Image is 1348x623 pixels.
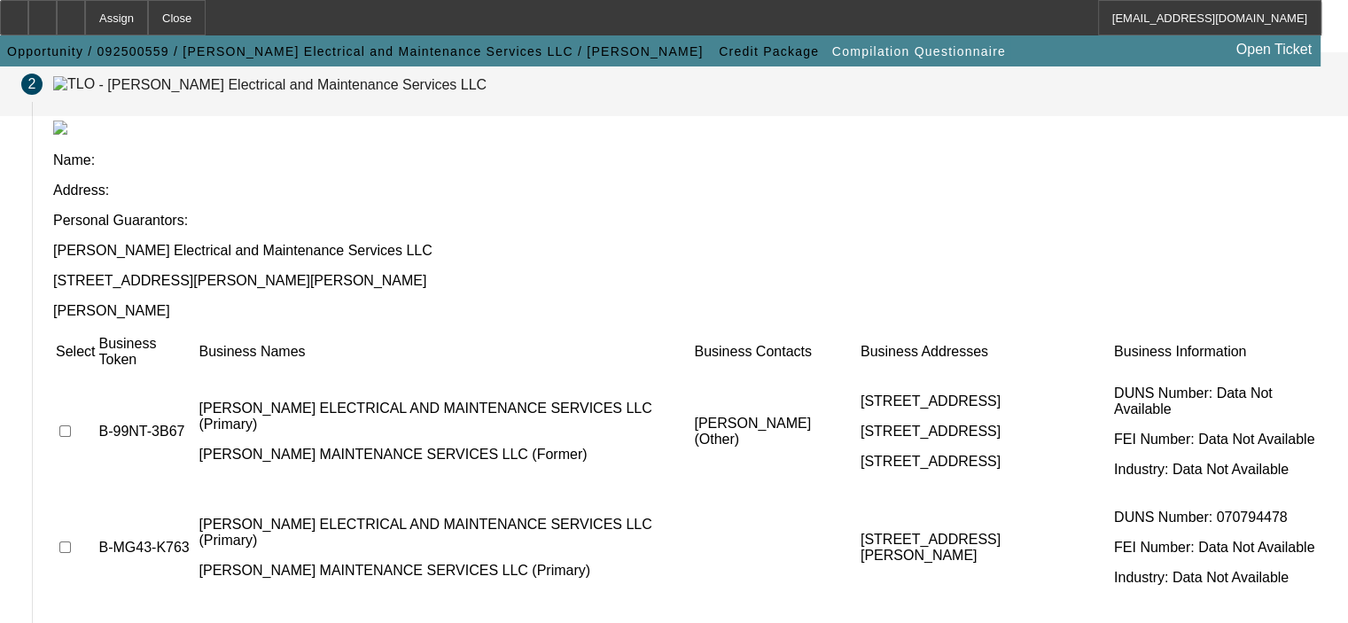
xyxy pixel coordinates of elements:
img: tlo.png [53,121,67,135]
p: [PERSON_NAME] MAINTENANCE SERVICES LLC (Primary) [199,563,690,579]
td: Business Token [97,335,196,369]
td: B-99NT-3B67 [97,370,196,493]
td: Business Addresses [860,335,1111,369]
span: Credit Package [719,44,819,58]
p: Industry: Data Not Available [1114,462,1324,478]
p: [STREET_ADDRESS][PERSON_NAME] [861,532,1110,564]
img: TLO [53,76,95,92]
p: [PERSON_NAME] [53,303,1327,319]
p: FEI Number: Data Not Available [1114,432,1324,448]
td: Business Names [198,335,691,369]
p: Personal Guarantors: [53,213,1327,229]
p: [PERSON_NAME] ELECTRICAL AND MAINTENANCE SERVICES LLC (Primary) [199,517,690,549]
span: Compilation Questionnaire [832,44,1006,58]
p: [PERSON_NAME] MAINTENANCE SERVICES LLC (Former) [199,447,690,463]
p: Industry: Data Not Available [1114,570,1324,586]
button: Credit Package [714,35,823,67]
div: - [PERSON_NAME] Electrical and Maintenance Services LLC [99,76,487,91]
p: DUNS Number: Data Not Available [1114,385,1324,417]
p: [PERSON_NAME] (Other) [694,416,856,448]
p: FEI Number: Data Not Available [1114,540,1324,556]
p: [STREET_ADDRESS][PERSON_NAME][PERSON_NAME] [53,273,1327,289]
td: Business Contacts [693,335,857,369]
p: [STREET_ADDRESS] [861,454,1110,470]
p: [PERSON_NAME] Electrical and Maintenance Services LLC [53,243,1327,259]
p: [STREET_ADDRESS] [861,393,1110,409]
td: B-MG43-K763 [97,495,196,601]
span: 2 [28,76,36,92]
button: Compilation Questionnaire [828,35,1010,67]
p: [PERSON_NAME] ELECTRICAL AND MAINTENANCE SERVICES LLC (Primary) [199,401,690,432]
td: Select [55,335,96,369]
span: Opportunity / 092500559 / [PERSON_NAME] Electrical and Maintenance Services LLC / [PERSON_NAME] [7,44,704,58]
a: Open Ticket [1229,35,1319,65]
p: Name: [53,152,1327,168]
p: Address: [53,183,1327,199]
p: [STREET_ADDRESS] [861,424,1110,440]
td: Business Information [1113,335,1325,369]
p: DUNS Number: 070794478 [1114,510,1324,526]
